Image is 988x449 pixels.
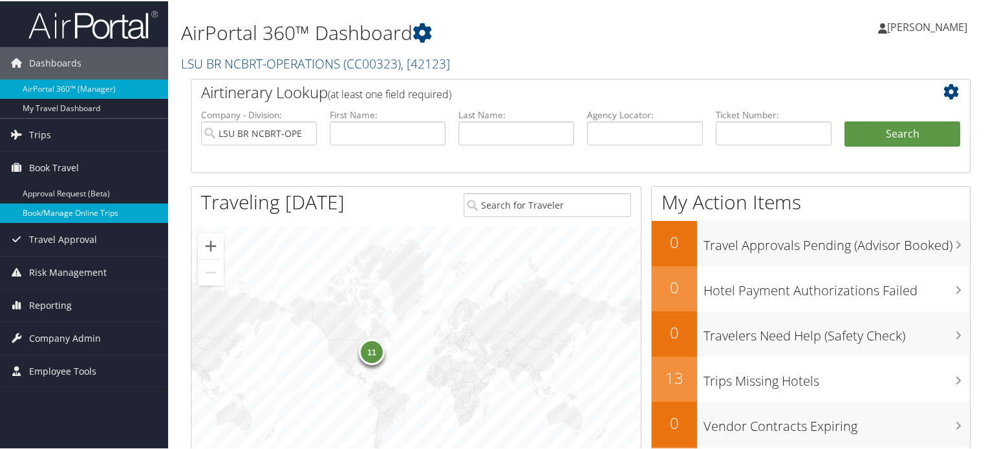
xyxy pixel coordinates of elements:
span: Travel Approval [29,222,97,255]
a: 0Vendor Contracts Expiring [652,401,970,446]
h2: 13 [652,366,697,388]
a: [PERSON_NAME] [878,6,980,45]
h1: Traveling [DATE] [201,187,345,214]
span: Book Travel [29,151,79,183]
img: airportal-logo.png [28,8,158,39]
span: Employee Tools [29,354,96,386]
h3: Vendor Contracts Expiring [703,410,970,434]
h1: AirPortal 360™ Dashboard [181,18,714,45]
label: First Name: [330,107,446,120]
label: Company - Division: [201,107,317,120]
label: Last Name: [458,107,574,120]
span: ( CC00323 ) [343,54,401,71]
h3: Travel Approvals Pending (Advisor Booked) [703,229,970,253]
span: Company Admin [29,321,101,353]
a: 0Hotel Payment Authorizations Failed [652,265,970,310]
span: Dashboards [29,46,81,78]
span: Reporting [29,288,72,320]
h3: Trips Missing Hotels [703,364,970,389]
a: 0Travelers Need Help (Safety Check) [652,310,970,355]
span: Trips [29,118,51,150]
span: Risk Management [29,255,107,287]
span: (at least one field required) [328,86,451,100]
button: Search [844,120,960,146]
h2: 0 [652,411,697,433]
label: Ticket Number: [716,107,832,120]
a: 13Trips Missing Hotels [652,355,970,401]
button: Zoom out [198,258,224,284]
h2: 0 [652,275,697,297]
h3: Travelers Need Help (Safety Check) [703,319,970,344]
h2: Airtinerary Lookup [201,80,896,102]
a: 0Travel Approvals Pending (Advisor Booked) [652,220,970,265]
span: , [ 42123 ] [401,54,450,71]
h1: My Action Items [652,187,970,214]
span: [PERSON_NAME] [887,19,967,33]
h3: Hotel Payment Authorizations Failed [703,274,970,298]
button: Zoom in [198,232,224,258]
div: 11 [359,338,385,364]
a: LSU BR NCBRT-OPERATIONS [181,54,450,71]
label: Agency Locator: [587,107,703,120]
h2: 0 [652,320,697,342]
input: Search for Traveler [464,192,632,216]
h2: 0 [652,230,697,252]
